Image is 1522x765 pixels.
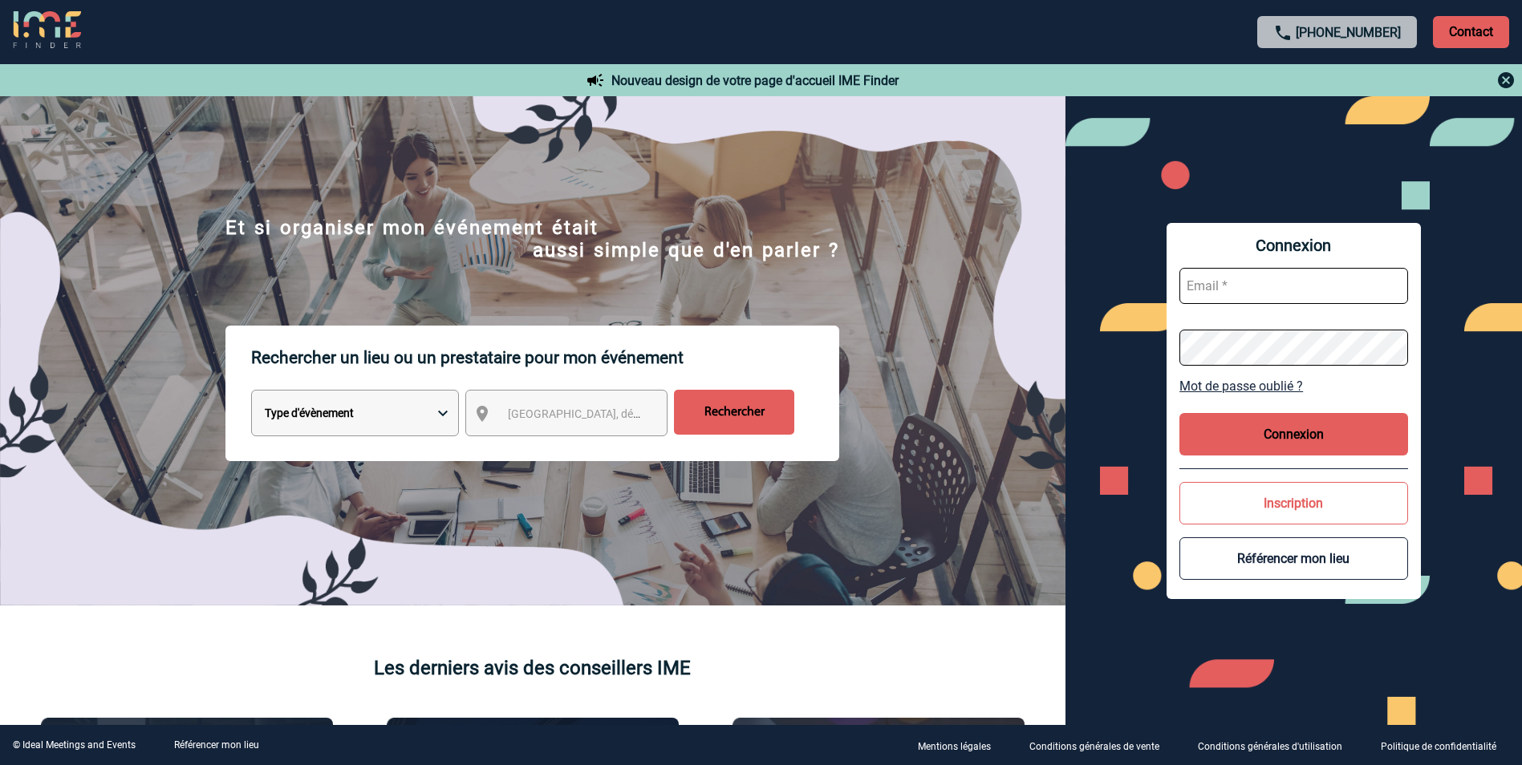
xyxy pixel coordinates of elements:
div: © Ideal Meetings and Events [13,739,136,751]
a: Conditions générales d'utilisation [1185,738,1368,753]
p: Mentions légales [918,741,991,752]
input: Rechercher [674,390,794,435]
p: Contact [1433,16,1509,48]
img: call-24-px.png [1273,23,1293,42]
a: Politique de confidentialité [1368,738,1522,753]
a: Mot de passe oublié ? [1179,378,1408,394]
span: Connexion [1179,236,1408,255]
p: Politique de confidentialité [1381,741,1496,752]
a: Référencer mon lieu [174,739,259,751]
a: [PHONE_NUMBER] [1296,25,1401,40]
p: Rechercher un lieu ou un prestataire pour mon événement [251,326,839,390]
button: Référencer mon lieu [1179,537,1408,580]
p: Conditions générales de vente [1029,741,1159,752]
button: Connexion [1179,413,1408,455]
input: Email * [1179,268,1408,304]
a: Conditions générales de vente [1017,738,1185,753]
a: Mentions légales [905,738,1017,753]
button: Inscription [1179,482,1408,524]
span: [GEOGRAPHIC_DATA], département, région... [508,407,731,420]
p: Conditions générales d'utilisation [1198,741,1342,752]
